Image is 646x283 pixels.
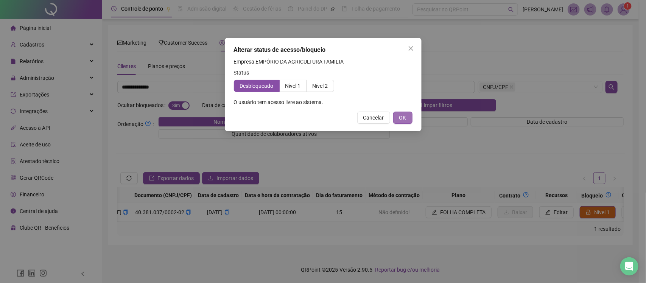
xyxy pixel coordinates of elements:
[357,112,390,124] button: Cancelar
[240,83,274,89] span: Desbloqueado
[234,58,413,66] h4: Empresa: EMPÓRIO DA AGRICULTURA FAMILIA
[399,114,406,122] span: OK
[234,68,254,77] label: Status
[234,45,413,54] div: Alterar status de acesso/bloqueio
[408,45,414,51] span: close
[234,98,413,106] p: O usuário tem acesso livre ao sistema.
[313,83,328,89] span: Nível 2
[285,83,301,89] span: Nível 1
[405,42,417,54] button: Close
[620,257,638,275] div: Open Intercom Messenger
[393,112,413,124] button: OK
[363,114,384,122] span: Cancelar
